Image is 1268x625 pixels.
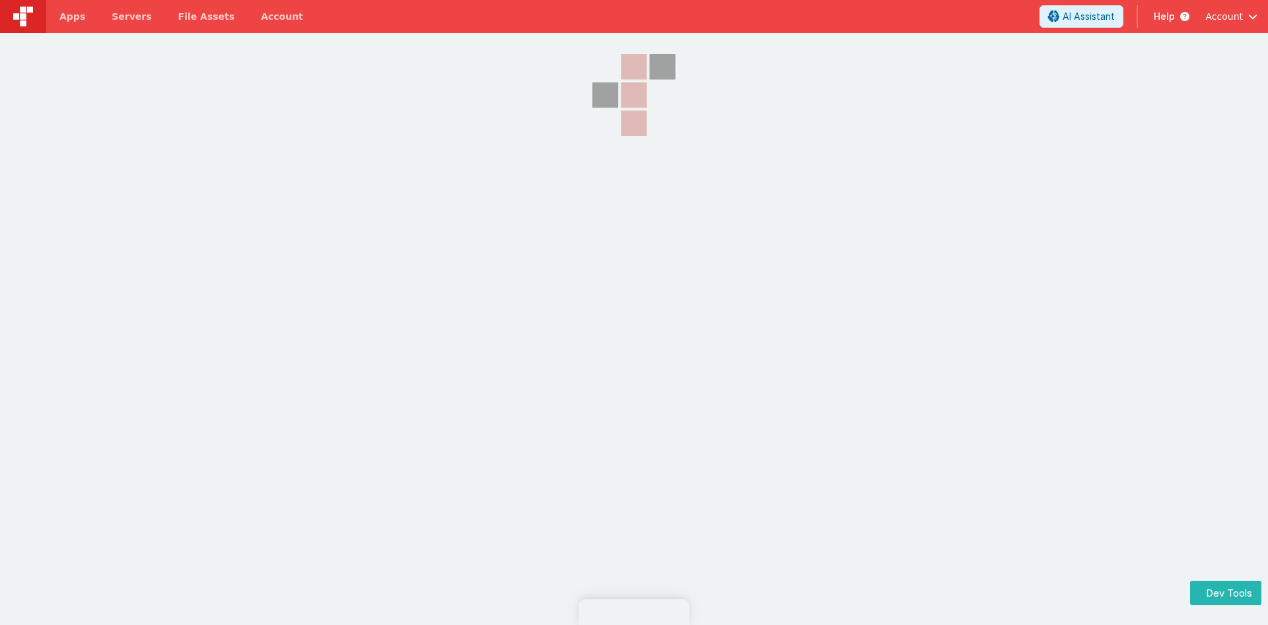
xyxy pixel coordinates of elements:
span: Help [1154,10,1175,23]
button: Dev Tools [1190,581,1261,605]
span: AI Assistant [1063,10,1115,23]
button: AI Assistant [1039,5,1123,28]
span: Account [1205,10,1243,23]
span: File Assets [178,10,235,23]
button: Account [1205,10,1257,23]
span: Apps [59,10,85,23]
span: Servers [112,10,151,23]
